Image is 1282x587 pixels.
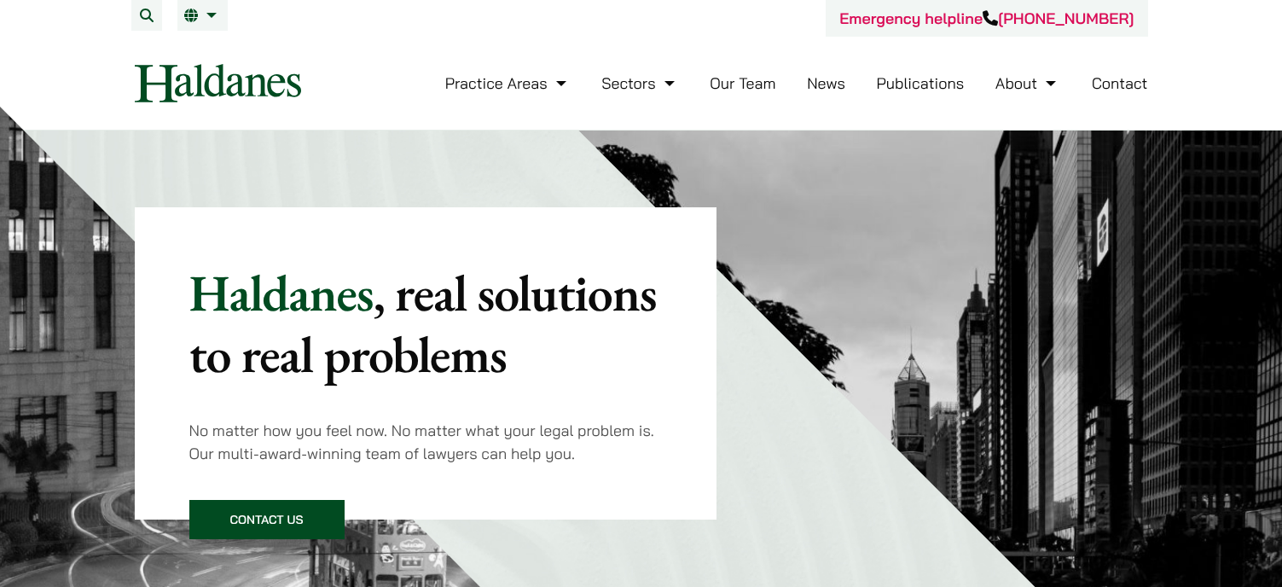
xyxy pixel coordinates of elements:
[189,262,663,385] p: Haldanes
[839,9,1134,28] a: Emergency helpline[PHONE_NUMBER]
[135,64,301,102] img: Logo of Haldanes
[995,73,1060,93] a: About
[189,259,657,387] mark: , real solutions to real problems
[189,419,663,465] p: No matter how you feel now. No matter what your legal problem is. Our multi-award-winning team of...
[445,73,571,93] a: Practice Areas
[1092,73,1148,93] a: Contact
[184,9,221,22] a: EN
[189,500,345,539] a: Contact Us
[807,73,845,93] a: News
[877,73,965,93] a: Publications
[710,73,775,93] a: Our Team
[601,73,678,93] a: Sectors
